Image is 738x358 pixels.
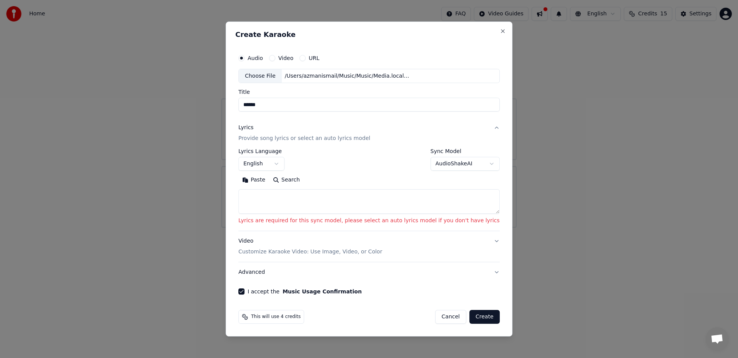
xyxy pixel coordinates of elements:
[238,237,382,256] div: Video
[238,90,500,95] label: Title
[238,248,382,256] p: Customize Karaoke Video: Use Image, Video, or Color
[469,310,500,324] button: Create
[430,149,500,154] label: Sync Model
[283,289,362,294] button: I accept the
[309,55,319,61] label: URL
[238,262,500,282] button: Advanced
[238,231,500,262] button: VideoCustomize Karaoke Video: Use Image, Video, or Color
[282,72,412,80] div: /Users/azmanismail/Music/Music/Media.localized/Music/[PERSON_NAME]/Unknown Album/rindu5.mp3
[235,31,503,38] h2: Create Karaoke
[239,69,282,83] div: Choose File
[238,135,370,143] p: Provide song lyrics or select an auto lyrics model
[248,289,362,294] label: I accept the
[238,149,284,154] label: Lyrics Language
[278,55,293,61] label: Video
[238,149,500,231] div: LyricsProvide song lyrics or select an auto lyrics model
[251,314,301,320] span: This will use 4 credits
[269,174,304,186] button: Search
[238,217,500,225] p: Lyrics are required for this sync model, please select an auto lyrics model if you don't have lyrics
[435,310,466,324] button: Cancel
[238,174,269,186] button: Paste
[248,55,263,61] label: Audio
[238,124,253,132] div: Lyrics
[238,118,500,149] button: LyricsProvide song lyrics or select an auto lyrics model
